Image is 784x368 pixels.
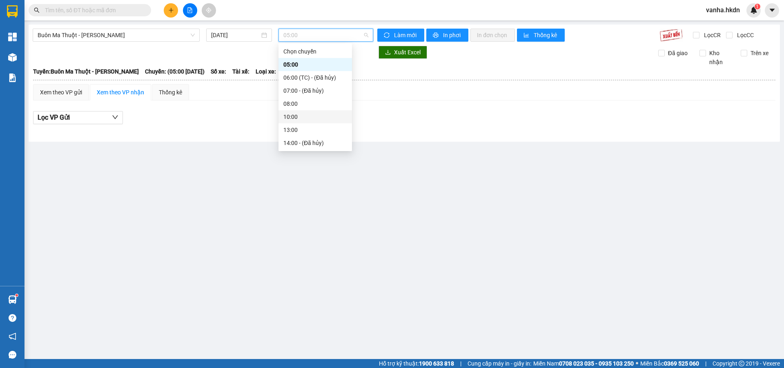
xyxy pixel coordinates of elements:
span: Đã giao [665,49,691,58]
span: Hỗ trợ kỹ thuật: [379,359,454,368]
span: Miền Nam [533,359,634,368]
span: 05:00 [283,29,368,41]
span: down [112,114,118,120]
img: 9k= [659,29,683,42]
span: | [705,359,706,368]
button: Lọc VP Gửi [33,111,123,124]
span: search [34,7,40,13]
span: plus [168,7,174,13]
div: 08:00 [283,99,347,108]
div: Chọn chuyến [278,45,352,58]
button: syncLàm mới [377,29,424,42]
div: Thống kê [159,88,182,97]
span: Lọc CR [701,31,722,40]
div: Xem theo VP nhận [97,88,144,97]
div: Xem theo VP gửi [40,88,82,97]
button: plus [164,3,178,18]
div: 10:00 [283,112,347,121]
strong: 0708 023 035 - 0935 103 250 [559,360,634,367]
button: aim [202,3,216,18]
sup: 1 [755,4,760,9]
div: 06:00 (TC) - (Đã hủy) [283,73,347,82]
button: In đơn chọn [470,29,515,42]
span: aim [206,7,212,13]
span: Lọc VP Gửi [38,112,70,123]
span: In phơi [443,31,462,40]
span: notification [9,332,16,340]
div: 14:00 - (Đã hủy) [283,138,347,147]
sup: 1 [16,294,18,297]
span: Chuyến: (05:00 [DATE]) [145,67,205,76]
img: warehouse-icon [8,53,17,62]
span: Tài xế: [232,67,249,76]
img: solution-icon [8,74,17,82]
div: 05:00 [283,60,347,69]
div: 07:00 - (Đã hủy) [283,86,347,95]
span: sync [384,32,391,39]
span: message [9,351,16,359]
span: Số xe: [211,67,226,76]
button: file-add [183,3,197,18]
span: vanha.hkdn [699,5,746,15]
button: downloadXuất Excel [379,46,427,59]
span: Trên xe [747,49,772,58]
span: Kho nhận [706,49,735,67]
img: logo-vxr [7,5,18,18]
strong: 0369 525 060 [664,360,699,367]
span: Làm mới [394,31,418,40]
b: Tuyến: Buôn Ma Thuột - [PERSON_NAME] [33,68,139,75]
span: caret-down [768,7,776,14]
span: Buôn Ma Thuột - Gia Nghĩa [38,29,195,41]
span: Miền Bắc [640,359,699,368]
button: printerIn phơi [426,29,468,42]
span: printer [433,32,440,39]
input: Tìm tên, số ĐT hoặc mã đơn [45,6,141,15]
button: caret-down [765,3,779,18]
span: copyright [739,361,744,366]
button: bar-chartThống kê [517,29,565,42]
span: question-circle [9,314,16,322]
span: 1 [756,4,759,9]
span: Cung cấp máy in - giấy in: [468,359,531,368]
img: icon-new-feature [750,7,757,14]
img: warehouse-icon [8,295,17,304]
div: 13:00 [283,125,347,134]
span: Loại xe: [256,67,276,76]
strong: 1900 633 818 [419,360,454,367]
span: bar-chart [523,32,530,39]
span: | [460,359,461,368]
span: ⚪️ [636,362,638,365]
div: Chọn chuyến [283,47,347,56]
span: Lọc CC [734,31,755,40]
input: 12/08/2025 [211,31,260,40]
span: file-add [187,7,193,13]
span: Thống kê [534,31,558,40]
img: dashboard-icon [8,33,17,41]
